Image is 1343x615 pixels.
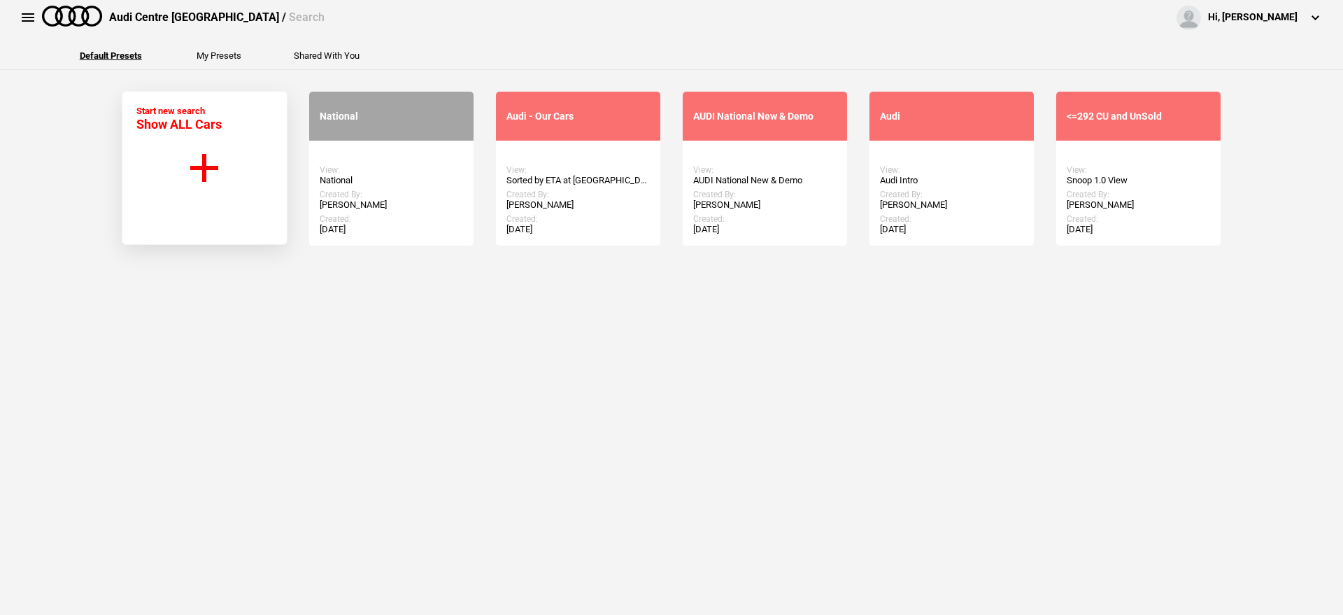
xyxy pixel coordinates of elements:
div: [DATE] [880,224,1023,235]
div: Start new search [136,106,222,132]
div: View: [693,165,837,175]
div: AUDI National New & Demo [693,175,837,186]
div: Created By: [1067,190,1210,199]
div: National [320,175,463,186]
div: Created: [506,214,650,224]
div: Created: [1067,214,1210,224]
div: Audi Centre [GEOGRAPHIC_DATA] / [109,10,325,25]
div: [PERSON_NAME] [693,199,837,211]
div: Audi [880,111,1023,122]
div: Created By: [506,190,650,199]
div: Snoop 1.0 View [1067,175,1210,186]
div: Hi, [PERSON_NAME] [1208,10,1298,24]
div: Created By: [880,190,1023,199]
div: Created By: [320,190,463,199]
div: [DATE] [693,224,837,235]
div: Created: [320,214,463,224]
div: View: [320,165,463,175]
button: Start new search Show ALL Cars [122,91,287,245]
button: My Presets [197,51,241,60]
div: Audi Intro [880,175,1023,186]
div: View: [880,165,1023,175]
div: [DATE] [1067,224,1210,235]
div: AUDI National New & Demo [693,111,837,122]
div: [DATE] [506,224,650,235]
div: [PERSON_NAME] [880,199,1023,211]
div: [PERSON_NAME] [506,199,650,211]
span: Search [289,10,325,24]
div: Created: [693,214,837,224]
div: [DATE] [320,224,463,235]
div: Audi - Our Cars [506,111,650,122]
button: Shared With You [294,51,360,60]
button: Default Presets [80,51,142,60]
div: Created By: [693,190,837,199]
div: Created: [880,214,1023,224]
div: <=292 CU and UnSold [1067,111,1210,122]
span: Show ALL Cars [136,117,222,132]
div: View: [506,165,650,175]
div: [PERSON_NAME] [320,199,463,211]
div: Sorted by ETA at [GEOGRAPHIC_DATA] [506,175,650,186]
img: audi.png [42,6,102,27]
div: View: [1067,165,1210,175]
div: [PERSON_NAME] [1067,199,1210,211]
div: National [320,111,463,122]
